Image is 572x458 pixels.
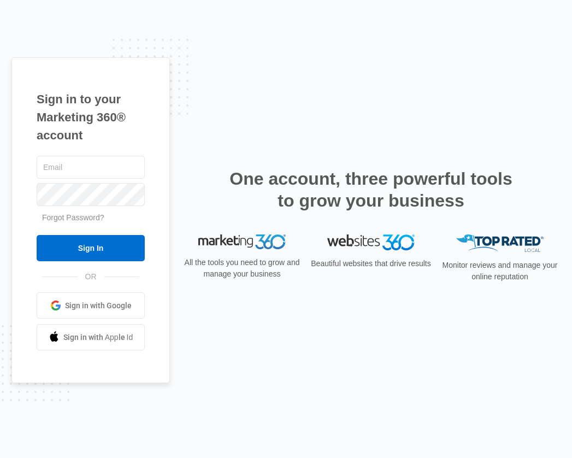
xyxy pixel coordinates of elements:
p: All the tools you need to grow and manage your business [181,257,303,280]
a: Sign in with Google [37,292,145,319]
p: Beautiful websites that drive results [310,258,432,269]
h2: One account, three powerful tools to grow your business [226,168,516,212]
span: Sign in with Apple Id [63,332,133,343]
img: Marketing 360 [198,234,286,250]
span: OR [78,271,104,283]
a: Sign in with Apple Id [37,324,145,350]
input: Sign In [37,235,145,261]
h1: Sign in to your Marketing 360® account [37,90,145,144]
span: Sign in with Google [65,300,132,312]
a: Forgot Password? [42,213,104,222]
img: Top Rated Local [456,234,544,253]
input: Email [37,156,145,179]
p: Monitor reviews and manage your online reputation [439,260,561,283]
img: Websites 360 [327,234,415,250]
